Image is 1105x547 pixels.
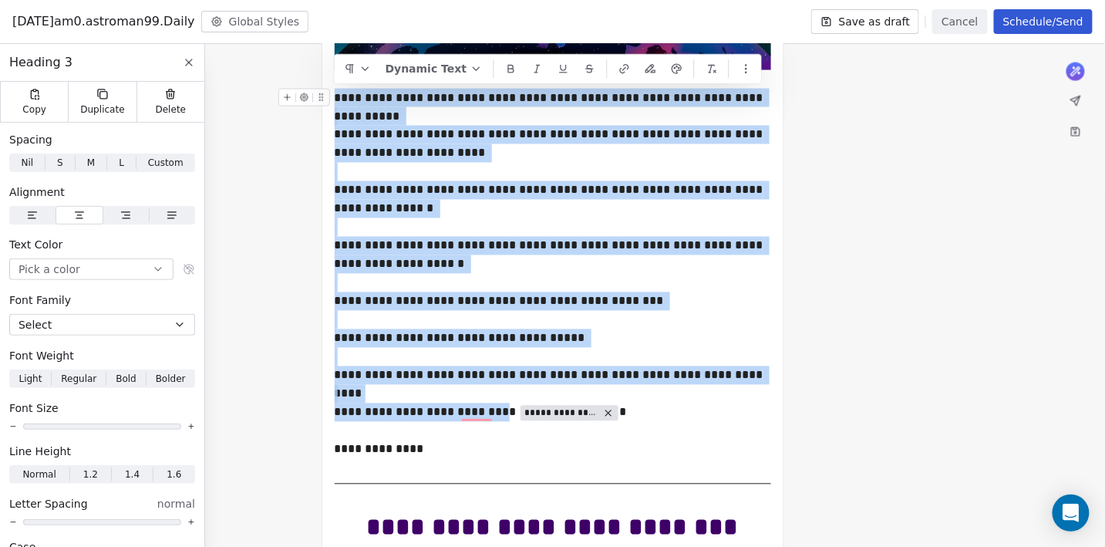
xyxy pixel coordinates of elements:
span: 1.6 [167,468,181,481]
span: Select [19,317,52,333]
span: Font Weight [9,348,74,363]
span: Bolder [156,372,186,386]
span: Font Family [9,292,71,308]
span: [DATE]am0.astroman99.Daily [12,12,195,31]
span: Spacing [9,132,52,147]
button: Global Styles [201,11,309,32]
span: Alignment [9,184,65,200]
span: L [119,156,124,170]
button: Cancel [932,9,987,34]
button: Dynamic Text [379,57,489,80]
span: Light [19,372,42,386]
span: normal [157,496,195,512]
span: S [57,156,63,170]
button: Save as draft [811,9,920,34]
span: Text Color [9,237,62,252]
span: Copy [22,103,46,116]
span: Delete [156,103,187,116]
span: Normal [22,468,56,481]
span: Custom [148,156,184,170]
div: Open Intercom Messenger [1053,495,1090,532]
span: 1.4 [125,468,140,481]
span: Font Size [9,400,59,416]
button: Pick a color [9,258,173,280]
span: M [87,156,95,170]
span: Duplicate [80,103,124,116]
span: Line Height [9,444,71,459]
span: 1.2 [83,468,98,481]
span: Heading 3 [9,53,72,72]
span: Regular [61,372,96,386]
span: Letter Spacing [9,496,88,512]
span: Bold [116,372,136,386]
button: Schedule/Send [994,9,1093,34]
span: Nil [21,156,33,170]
